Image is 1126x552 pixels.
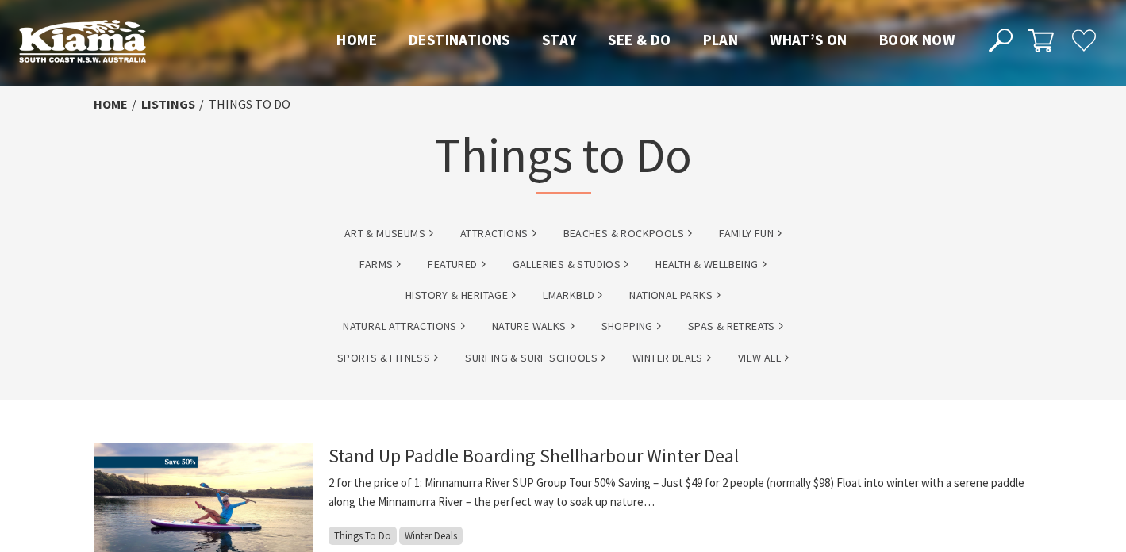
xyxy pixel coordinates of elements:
a: Art & Museums [344,224,433,243]
a: Health & Wellbeing [655,255,766,274]
a: Natural Attractions [343,317,465,335]
span: Book now [879,30,955,49]
a: Family Fun [719,224,782,243]
img: Kiama Logo [19,19,146,63]
a: Galleries & Studios [513,255,629,274]
li: Things To Do [209,94,290,115]
a: Nature Walks [492,317,575,335]
a: Beaches & Rockpools [563,224,693,243]
a: Sports & Fitness [337,349,438,367]
a: listings [141,96,195,113]
span: What’s On [770,30,847,49]
a: National Parks [629,286,721,305]
p: 2 for the price of 1: Minnamurra River SUP Group Tour 50% Saving – Just $49 for 2 people (normall... [329,473,1033,512]
a: Farms [359,255,401,274]
span: Winter Deals [399,527,463,545]
a: Attractions [460,224,536,243]
span: Stay [542,30,577,49]
span: See & Do [608,30,671,49]
span: Things To Do [329,527,397,545]
a: Featured [428,255,485,274]
a: lmarkbld [543,286,602,305]
span: Plan [703,30,739,49]
a: Spas & Retreats [688,317,783,335]
a: View All [738,349,789,367]
a: Stand Up Paddle Boarding Shellharbour Winter Deal [329,443,739,468]
a: Shopping [601,317,661,335]
a: Winter Deals [632,349,711,367]
a: History & Heritage [405,286,516,305]
a: Home [94,96,128,113]
span: Destinations [409,30,510,49]
span: Home [336,30,377,49]
a: Surfing & Surf Schools [465,349,605,367]
h1: Things to Do [434,123,692,194]
nav: Main Menu [321,28,970,54]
